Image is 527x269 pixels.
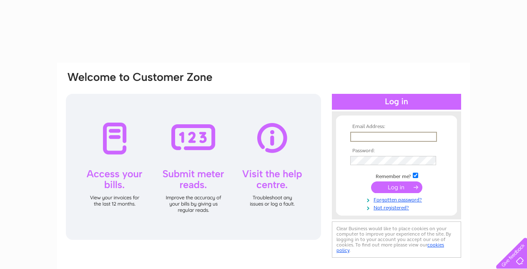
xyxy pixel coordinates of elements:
th: Email Address: [348,124,445,130]
td: Remember me? [348,171,445,180]
div: Clear Business would like to place cookies on your computer to improve your experience of the sit... [332,221,461,258]
input: Submit [371,181,422,193]
a: Forgotten password? [350,195,445,203]
th: Password: [348,148,445,154]
a: cookies policy [336,242,444,253]
a: Not registered? [350,203,445,211]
